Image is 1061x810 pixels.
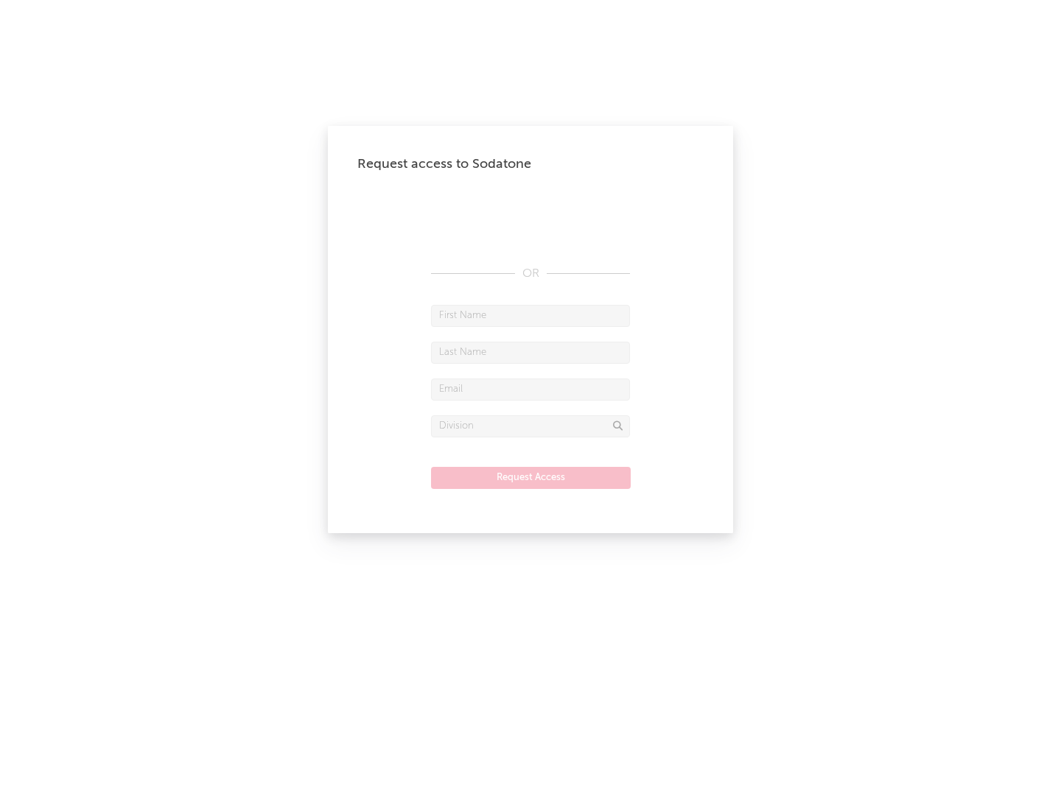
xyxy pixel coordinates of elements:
input: Email [431,378,630,401]
button: Request Access [431,467,631,489]
div: OR [431,265,630,283]
input: First Name [431,305,630,327]
input: Division [431,415,630,437]
input: Last Name [431,342,630,364]
div: Request access to Sodatone [357,155,704,173]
